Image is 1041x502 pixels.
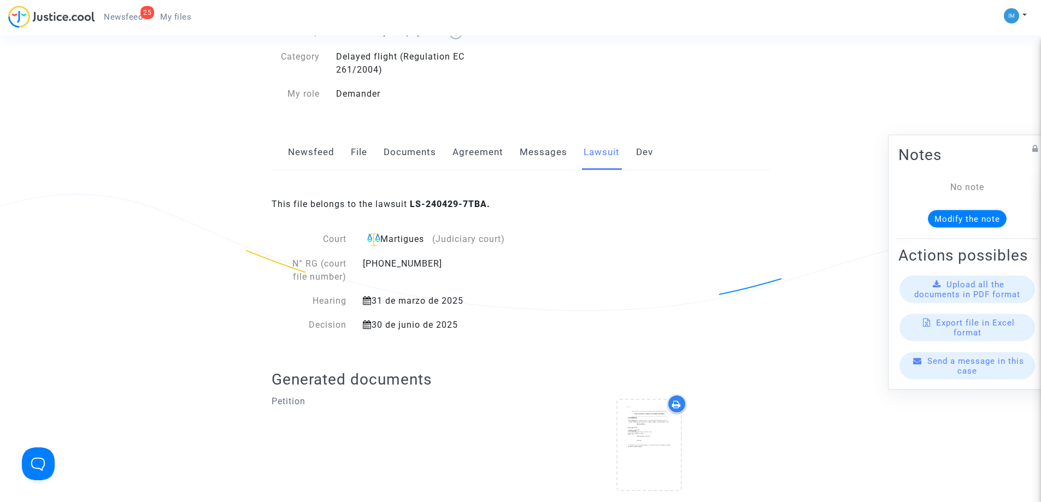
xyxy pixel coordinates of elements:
[520,134,567,170] a: Messages
[363,233,568,246] div: Martigues
[8,5,95,28] img: jc-logo.svg
[22,447,55,480] iframe: Help Scout Beacon - Open
[452,134,503,170] a: Agreement
[936,317,1015,337] span: Export file in Excel format
[272,199,490,209] span: This file belongs to the lawsuit
[272,233,355,246] div: Court
[915,180,1020,193] div: No note
[104,12,143,22] span: Newsfeed
[288,134,334,170] a: Newsfeed
[914,279,1020,299] span: Upload all the documents in PDF format
[351,134,367,170] a: File
[272,394,513,408] p: Petition
[584,134,620,170] a: Lawsuit
[384,134,436,170] a: Documents
[272,294,355,308] div: Hearing
[898,145,1036,164] h2: Notes
[263,87,328,101] div: My role
[151,9,200,25] a: My files
[367,233,380,246] img: icon-faciliter-sm.svg
[410,199,490,209] b: LS-240429-7TBA.
[355,318,576,332] div: 30 de junio de 2025
[1004,8,1019,23] img: a105443982b9e25553e3eed4c9f672e7
[328,50,521,76] div: Delayed flight (Regulation EC 261/2004)
[263,50,328,76] div: Category
[95,9,151,25] a: 25Newsfeed
[272,257,355,284] div: N° RG (court file number)
[272,318,355,332] div: Decision
[928,210,1007,227] button: Modify the note
[355,257,576,284] div: [PHONE_NUMBER]
[636,134,653,170] a: Dev
[432,234,505,244] span: (Judiciary court)
[898,245,1036,264] h2: Actions possibles
[927,356,1024,375] span: Send a message in this case
[272,370,769,389] h2: Generated documents
[160,12,191,22] span: My files
[140,6,154,19] div: 25
[355,294,576,308] div: 31 de marzo de 2025
[328,87,521,101] div: Demander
